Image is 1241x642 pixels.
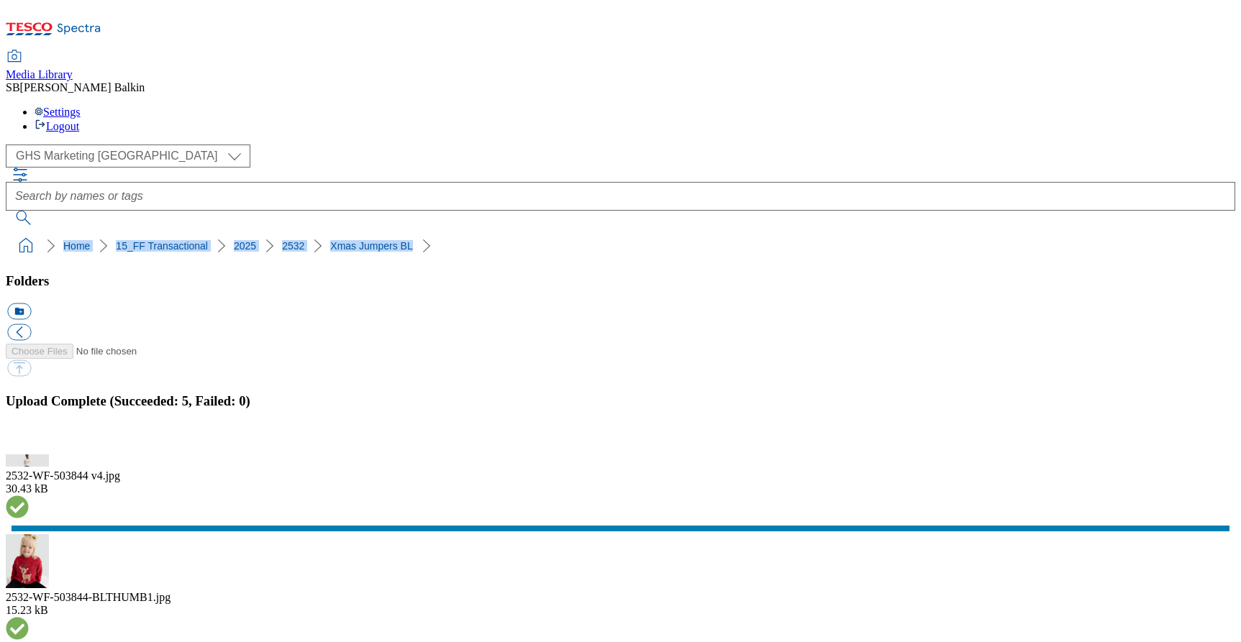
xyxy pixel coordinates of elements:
[14,234,37,257] a: home
[6,232,1235,260] nav: breadcrumb
[35,106,81,118] a: Settings
[6,482,1235,495] div: 30.43 kB
[6,81,20,93] span: SB
[6,469,1235,482] div: 2532-WF-503844 v4.jpg
[6,393,1235,409] h3: Upload Complete (Succeeded: 5, Failed: 0)
[35,120,79,132] a: Logout
[6,534,49,588] img: preview
[116,240,208,252] a: 15_FF Transactional
[6,182,1235,211] input: Search by names or tags
[63,240,90,252] a: Home
[6,68,73,81] span: Media Library
[234,240,256,252] a: 2025
[6,273,1235,289] h3: Folders
[282,240,304,252] a: 2532
[330,240,412,252] a: Xmas Jumpers BL
[20,81,145,93] span: [PERSON_NAME] Balkin
[6,454,49,467] img: preview
[6,51,73,81] a: Media Library
[6,591,1235,604] div: 2532-WF-503844-BLTHUMB1.jpg
[6,604,1235,617] div: 15.23 kB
